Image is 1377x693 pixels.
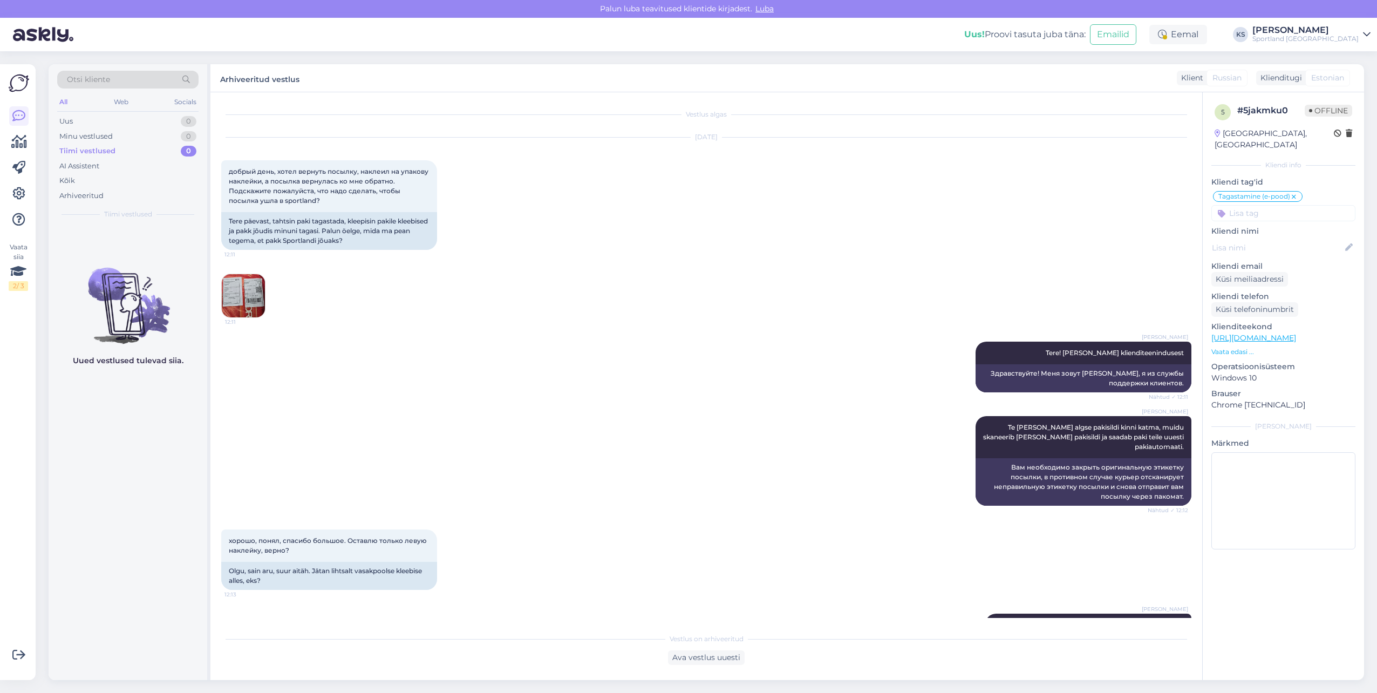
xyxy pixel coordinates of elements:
span: хорошо, понял, спасибо большое. Оставлю только левую наклейку, верно? [229,536,428,554]
div: Socials [172,95,199,109]
span: Luba [752,4,777,13]
p: Kliendi tag'id [1211,176,1355,188]
div: 0 [181,131,196,142]
p: Operatsioonisüsteem [1211,361,1355,372]
span: [PERSON_NAME] [1142,333,1188,341]
div: Web [112,95,131,109]
b: Uus! [964,29,985,39]
div: Vestlus algas [221,110,1191,119]
span: Offline [1305,105,1352,117]
p: Kliendi email [1211,261,1355,272]
div: Küsi meiliaadressi [1211,272,1288,287]
div: Tiimi vestlused [59,146,115,157]
div: Klient [1177,72,1203,84]
p: Klienditeekond [1211,321,1355,332]
a: [URL][DOMAIN_NAME] [1211,333,1296,343]
span: Russian [1212,72,1242,84]
span: добрый день, хотел вернуть посылку, наклеил на упакову наклейки, а посылка вернулась ко мне обрат... [229,167,430,205]
p: Windows 10 [1211,372,1355,384]
div: Здравствуйте! Меня зовут [PERSON_NAME], я из службы поддержки клиентов. [976,364,1191,392]
p: Märkmed [1211,438,1355,449]
div: 0 [181,116,196,127]
span: Nähtud ✓ 12:11 [1148,393,1188,401]
p: Uued vestlused tulevad siia. [73,355,183,366]
div: KS [1233,27,1248,42]
div: Kõik [59,175,75,186]
div: All [57,95,70,109]
p: Kliendi telefon [1211,291,1355,302]
span: Otsi kliente [67,74,110,85]
div: Küsi telefoninumbrit [1211,302,1298,317]
span: [PERSON_NAME] [1142,407,1188,416]
span: 12:11 [225,318,265,326]
span: 12:13 [224,590,265,599]
div: [GEOGRAPHIC_DATA], [GEOGRAPHIC_DATA] [1215,128,1334,151]
div: AI Assistent [59,161,99,172]
label: Arhiveeritud vestlus [220,71,299,85]
span: [PERSON_NAME] [1142,605,1188,613]
div: # 5jakmku0 [1237,104,1305,117]
div: Eemal [1149,25,1207,44]
p: Vaata edasi ... [1211,347,1355,357]
button: Emailid [1090,24,1136,45]
span: Tere! [PERSON_NAME] klienditeenindusest [1046,349,1184,357]
input: Lisa tag [1211,205,1355,221]
div: Klienditugi [1256,72,1302,84]
div: Вам необходимо закрыть оригинальную этикетку посылки, в противном случае курьер отсканирует непра... [976,458,1191,506]
img: Askly Logo [9,73,29,93]
div: Vaata siia [9,242,28,291]
div: [DATE] [221,132,1191,142]
span: Estonian [1311,72,1344,84]
img: No chats [49,248,207,345]
p: Chrome [TECHNICAL_ID] [1211,399,1355,411]
div: Uus [59,116,73,127]
div: Kliendi info [1211,160,1355,170]
a: [PERSON_NAME]Sportland [GEOGRAPHIC_DATA] [1252,26,1371,43]
div: Olgu, sain aru, suur aitäh. Jätan lihtsalt vasakpoolse kleebise alles, eks? [221,562,437,590]
div: Proovi tasuta juba täna: [964,28,1086,41]
span: 5 [1221,108,1225,116]
div: [PERSON_NAME] [1252,26,1359,35]
span: Vestlus on arhiveeritud [670,634,744,644]
span: Tagastamine (e-pood) [1218,193,1290,200]
div: Minu vestlused [59,131,113,142]
div: Tere päevast, tahtsin paki tagastada, kleepisin pakile kleebised ja pakk jõudis minuni tagasi. Pa... [221,212,437,250]
p: Kliendi nimi [1211,226,1355,237]
span: 12:11 [224,250,265,259]
div: 0 [181,146,196,157]
span: Te [PERSON_NAME] algse pakisildi kinni katma, muidu skaneerib [PERSON_NAME] pakisildi ja saadab p... [983,423,1185,451]
img: Attachment [222,274,265,317]
span: Nähtud ✓ 12:12 [1148,506,1188,514]
div: Ava vestlus uuesti [668,650,745,665]
div: 2 / 3 [9,281,28,291]
div: Sportland [GEOGRAPHIC_DATA] [1252,35,1359,43]
div: [PERSON_NAME] [1211,422,1355,431]
input: Lisa nimi [1212,242,1343,254]
span: Tiimi vestlused [104,209,152,219]
div: Arhiveeritud [59,191,104,201]
p: Brauser [1211,388,1355,399]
